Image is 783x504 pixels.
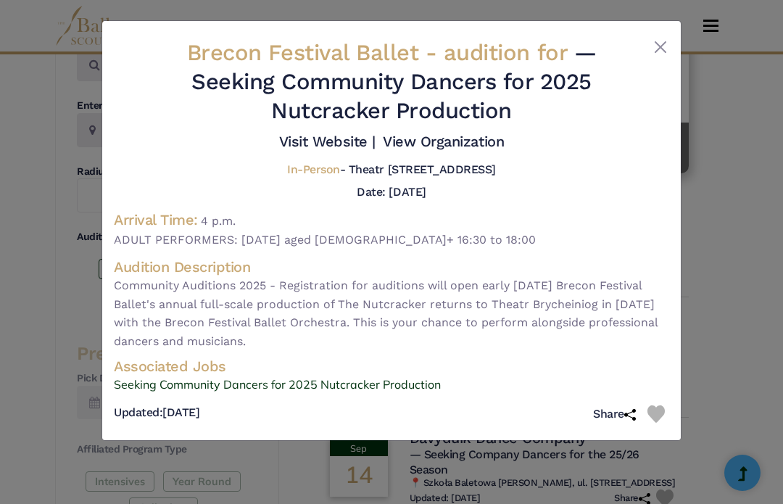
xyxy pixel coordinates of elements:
[383,133,504,150] a: View Organization
[114,211,198,228] h4: Arrival Time:
[287,162,340,176] span: In-Person
[114,405,162,419] span: Updated:
[201,214,236,228] span: 4 p.m.
[287,162,496,178] h5: - Theatr [STREET_ADDRESS]
[114,405,199,421] h5: [DATE]
[444,39,567,66] span: audition for
[114,257,669,276] h4: Audition Description
[279,133,376,150] a: Visit Website |
[191,39,596,124] span: — Seeking Community Dancers for 2025 Nutcracker Production
[114,357,669,376] h4: Associated Jobs
[652,38,669,56] button: Close
[357,185,426,199] h5: Date: [DATE]
[114,276,669,350] span: Community Auditions 2025 - Registration for auditions will open early [DATE] Brecon Festival Ball...
[593,407,636,422] h5: Share
[187,39,574,66] span: Brecon Festival Ballet -
[114,231,669,249] span: ADULT PERFORMERS: [DATE] aged [DEMOGRAPHIC_DATA]+ 16:30 to 18:00
[114,376,669,394] a: Seeking Community Dancers for 2025 Nutcracker Production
